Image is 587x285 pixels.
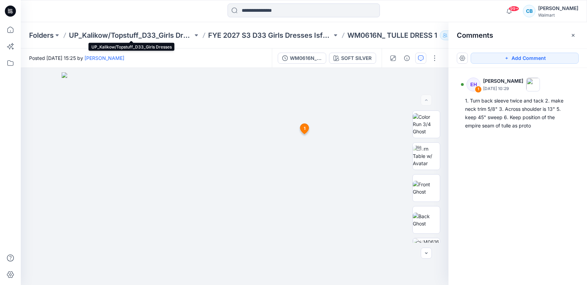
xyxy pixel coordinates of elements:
img: WM0616N_ TULLE DRESS 1 SOFT SILVER [413,238,440,265]
a: Folders [29,30,54,40]
h2: Comments [457,31,493,39]
div: Walmart [538,12,578,18]
p: WM0616N_ TULLE DRESS 1 [347,30,437,40]
a: FYE 2027 S3 D33 Girls Dresses Isfel/Topstuff [208,30,332,40]
button: SOFT SILVER [329,53,376,64]
div: SOFT SILVER [341,54,372,62]
p: [DATE] 10:29 [483,85,523,92]
img: eyJhbGciOiJIUzI1NiIsImtpZCI6IjAiLCJzbHQiOiJzZXMiLCJ0eXAiOiJKV1QifQ.eyJkYXRhIjp7InR5cGUiOiJzdG9yYW... [62,72,408,285]
img: Back Ghost [413,213,440,227]
div: EH [466,78,480,91]
img: Turn Table w/ Avatar [413,145,440,167]
button: 43 [440,30,463,40]
span: Posted [DATE] 15:25 by [29,54,124,62]
button: Details [401,53,412,64]
div: CB [523,5,535,17]
button: Add Comment [471,53,579,64]
img: Color Run 3/4 Ghost [413,113,440,135]
div: WM0616N_ TULLE DRESS 1 [290,54,322,62]
img: Front Ghost [413,181,440,195]
p: [PERSON_NAME] [483,77,523,85]
span: 99+ [509,6,519,11]
a: [PERSON_NAME] [85,55,124,61]
div: 1. Turn back sleeve twice and tack 2. make neck trim 5/8" 3. Across shoulder is 13" 5. keep 45" s... [465,97,570,130]
div: 1 [475,86,482,93]
div: [PERSON_NAME] [538,4,578,12]
a: UP_Kalikow/Topstuff_D33_Girls Dresses [69,30,193,40]
button: WM0616N_ TULLE DRESS 1 [278,53,326,64]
